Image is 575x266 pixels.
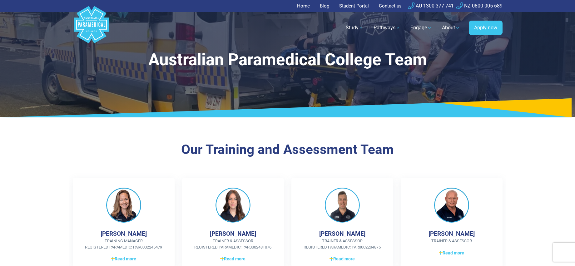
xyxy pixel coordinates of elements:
[210,230,256,237] h4: [PERSON_NAME]
[325,188,360,223] img: Chris King
[469,21,503,35] a: Apply now
[220,256,245,262] span: Read more
[105,50,470,70] h1: Australian Paramedical College Team
[216,188,250,223] img: Betina Ellul
[105,142,470,158] h3: Our Training and Assessment Team
[370,19,404,37] a: Pathways
[429,230,475,237] h4: [PERSON_NAME]
[439,250,464,256] span: Read more
[319,230,365,237] h4: [PERSON_NAME]
[301,255,383,263] a: Read more
[192,255,274,263] a: Read more
[83,238,165,250] span: Training Manager Registered Paramedic: PAR0002245479
[408,3,454,9] a: AU 1300 377 741
[106,188,141,223] img: Jaime Wallis
[434,188,469,223] img: Jens Hojby
[73,12,110,44] a: Australian Paramedical College
[411,238,493,244] span: Trainer & Assessor
[438,19,464,37] a: About
[301,238,383,250] span: Trainer & Assessor Registered Paramedic: PAR0002204875
[342,19,367,37] a: Study
[111,256,136,262] span: Read more
[330,256,355,262] span: Read more
[456,3,503,9] a: NZ 0800 005 689
[411,249,493,257] a: Read more
[407,19,436,37] a: Engage
[192,238,274,250] span: Trainer & Assessor Registered Paramedic: PAR0002481076
[101,230,147,237] h4: [PERSON_NAME]
[83,255,165,263] a: Read more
